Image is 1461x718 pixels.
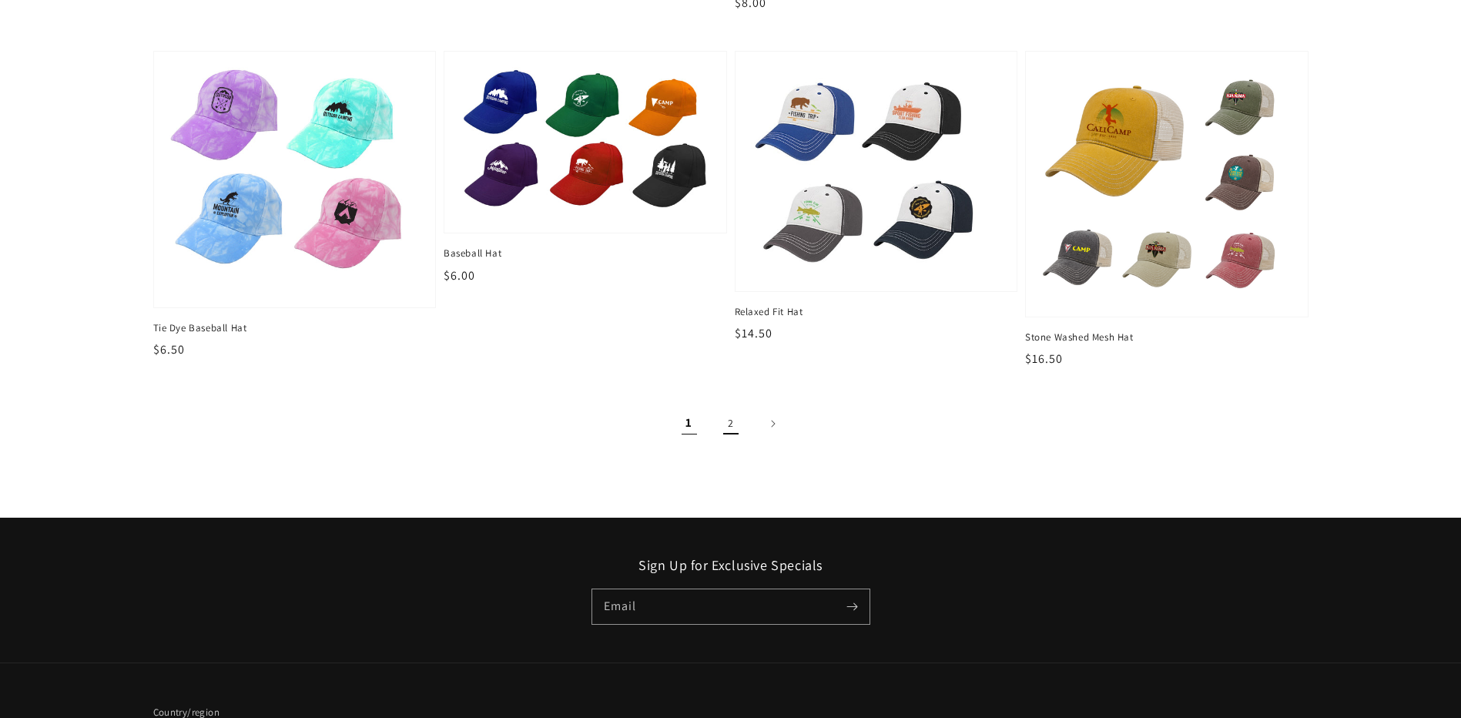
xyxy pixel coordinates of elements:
[735,325,772,341] span: $14.50
[444,51,727,285] a: Baseball Hat Baseball Hat $6.00
[153,341,185,357] span: $6.50
[460,67,711,218] img: Baseball Hat
[836,589,870,623] button: Subscribe
[735,305,1018,319] span: Relaxed Fit Hat
[444,247,727,260] span: Baseball Hat
[672,407,706,441] span: Page 1
[1025,51,1309,368] a: Stone Washed Mesh Hat Stone Washed Mesh Hat $16.50
[756,407,789,441] a: Next page
[153,321,437,335] span: Tie Dye Baseball Hat
[169,67,421,292] img: Tie Dye Baseball Hat
[1041,67,1292,301] img: Stone Washed Mesh Hat
[735,51,1018,343] a: Relaxed Fit Hat Relaxed Fit Hat $14.50
[153,407,1309,441] nav: Pagination
[153,556,1309,574] h2: Sign Up for Exclusive Specials
[1025,351,1063,367] span: $16.50
[714,407,748,441] a: Page 2
[751,67,1002,276] img: Relaxed Fit Hat
[444,267,475,284] span: $6.00
[153,51,437,359] a: Tie Dye Baseball Hat Tie Dye Baseball Hat $6.50
[1025,330,1309,344] span: Stone Washed Mesh Hat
